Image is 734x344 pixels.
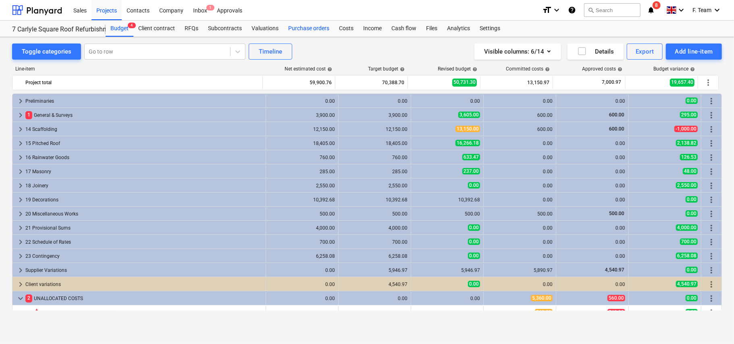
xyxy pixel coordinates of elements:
div: 0.00 [487,183,553,189]
span: 0.00 [468,224,480,231]
span: 0.00 [686,309,698,315]
div: Preliminaries [25,95,262,108]
span: F. Team [692,7,711,13]
button: Export [627,44,663,60]
span: 48.00 [683,168,698,174]
div: RFQs [180,21,203,37]
span: More actions [707,294,716,303]
span: help [398,67,405,72]
div: Files [421,21,442,37]
div: 0.00 [487,225,553,231]
span: 1 [206,5,214,10]
div: 0.00 [559,141,625,146]
div: 500.00 [487,211,553,217]
span: help [616,67,622,72]
span: help [471,67,477,72]
div: Budget variance [653,66,695,72]
div: 0.00 [414,98,480,104]
span: 0.00 [468,182,480,189]
i: Knowledge base [568,5,576,15]
div: Line-item [12,66,263,72]
span: More actions [707,223,716,233]
i: keyboard_arrow_down [676,5,686,15]
div: 0.00 [414,310,480,315]
span: keyboard_arrow_right [16,209,25,219]
span: 0.00 [468,281,480,287]
div: 500.00 [414,211,480,217]
span: 8 [653,1,661,9]
div: 2,550.00 [342,183,408,189]
a: Valuations [247,21,283,37]
span: keyboard_arrow_right [16,96,25,106]
span: More actions [707,237,716,247]
div: 0.00 [269,267,335,273]
span: -1,000.00 [674,126,698,132]
div: 0.00 [269,282,335,287]
span: 560.00 [607,295,625,301]
div: 15 Pitched Roof [25,137,262,150]
span: More actions [707,209,716,219]
div: 0.00 [487,253,553,259]
span: keyboard_arrow_right [16,280,25,289]
div: 3,900.00 [269,112,335,118]
div: 18 Joinery [25,179,262,192]
a: Subcontracts [203,21,247,37]
div: Cash flow [387,21,421,37]
span: More actions [707,181,716,191]
span: keyboard_arrow_right [16,124,25,134]
span: 50,731.30 [452,79,477,86]
button: Details [568,44,624,60]
span: 1 [25,111,32,119]
a: Costs [334,21,358,37]
span: keyboard_arrow_right [16,237,25,247]
div: 13,150.97 [484,76,549,89]
a: Client contract [133,21,180,37]
button: Search [584,3,640,17]
div: 0.00 [559,282,625,287]
a: Income [358,21,387,37]
span: keyboard_arrow_down [16,294,25,303]
div: 59,900.76 [266,76,332,89]
span: 19,657.40 [670,79,694,86]
div: 5,946.97 [414,267,480,273]
div: 10,392.68 [342,197,408,203]
a: Settings [475,21,505,37]
div: 0.00 [342,310,408,315]
span: 3,605.00 [458,112,480,118]
i: keyboard_arrow_down [552,5,561,15]
a: Analytics [442,21,475,37]
div: Details [577,46,614,57]
div: 19 Decorations [25,193,262,206]
div: 22 Schedule of Rates [25,236,262,249]
div: 10,392.68 [269,197,335,203]
span: keyboard_arrow_right [16,265,25,275]
div: 0.00 [487,155,553,160]
span: keyboard_arrow_right [16,251,25,261]
span: 5,360.00 [531,295,553,301]
div: 0.00 [487,141,553,146]
button: Add line-item [666,44,722,60]
div: Net estimated cost [285,66,332,72]
div: 21 Provisional Sums [25,222,262,234]
div: 0.00 [559,183,625,189]
div: 12,150.00 [342,126,408,132]
span: 633.47 [462,154,480,160]
span: 0.00 [468,238,480,245]
span: More actions [707,265,716,275]
span: 2 [25,294,32,302]
span: More actions [707,124,716,134]
div: 0.00 [269,296,335,301]
div: 0.00 [559,155,625,160]
div: 5,946.97 [342,267,408,273]
div: 500.00 [342,211,408,217]
div: 6,258.08 [342,253,408,259]
span: keyboard_arrow_right [16,139,25,148]
span: 600.00 [608,126,625,132]
span: More actions [707,153,716,162]
span: keyboard_arrow_right [16,110,25,120]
